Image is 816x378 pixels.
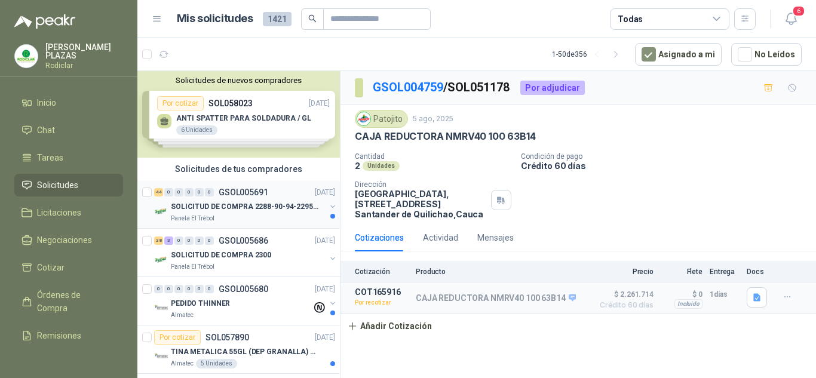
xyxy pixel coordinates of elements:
a: 0 0 0 0 0 0 GSOL005680[DATE] Company LogoPEDIDO THINNERAlmatec [154,282,338,320]
div: 44 [154,188,163,196]
div: 38 [154,236,163,245]
span: Crédito 60 días [594,302,654,309]
div: Actividad [423,231,458,244]
p: GSOL005691 [219,188,268,196]
div: 0 [174,236,183,245]
button: No Leídos [731,43,802,66]
a: Cotizar [14,256,123,279]
p: Almatec [171,311,194,320]
p: COT165916 [355,287,409,297]
div: 0 [164,188,173,196]
p: 2 [355,161,360,171]
p: [DATE] [315,284,335,295]
div: 3 [164,236,173,245]
span: $ 2.261.714 [594,287,654,302]
div: Solicitudes de tus compradores [137,158,340,180]
p: [DATE] [315,235,335,247]
p: Crédito 60 días [521,161,811,171]
p: SOL057890 [205,333,249,342]
p: SOLICITUD DE COMPRA 2300 [171,250,271,261]
p: $ 0 [661,287,703,302]
p: Cotización [355,268,409,276]
p: 5 ago, 2025 [413,113,453,125]
div: 0 [154,285,163,293]
p: 1 días [710,287,740,302]
button: Solicitudes de nuevos compradores [142,76,335,85]
div: 0 [205,285,214,293]
div: 0 [174,188,183,196]
a: 44 0 0 0 0 0 GSOL005691[DATE] Company LogoSOLICITUD DE COMPRA 2288-90-94-2295-96-2301-02-04Panela... [154,185,338,223]
div: 0 [195,236,204,245]
span: Tareas [37,151,63,164]
a: Negociaciones [14,229,123,251]
div: Por adjudicar [520,81,585,95]
div: Patojito [355,110,408,128]
div: Solicitudes de nuevos compradoresPor cotizarSOL058023[DATE] ANTI SPATTER PARA SOLDADURA / GL6 Uni... [137,71,340,158]
p: [DATE] [315,332,335,343]
span: Chat [37,124,55,137]
a: Chat [14,119,123,142]
p: Precio [594,268,654,276]
p: GSOL005686 [219,236,268,245]
div: Unidades [363,161,400,171]
p: Panela El Trébol [171,214,214,223]
a: Licitaciones [14,201,123,224]
span: Inicio [37,96,56,109]
span: Cotizar [37,261,65,274]
div: Mensajes [477,231,514,244]
img: Company Logo [15,45,38,67]
p: Condición de pago [521,152,811,161]
a: Órdenes de Compra [14,284,123,319]
span: Órdenes de Compra [37,288,112,315]
p: Entrega [710,268,740,276]
p: Por recotizar [355,297,409,309]
span: Negociaciones [37,233,92,247]
div: 0 [195,285,204,293]
p: Rodiclar [45,62,123,69]
span: 6 [792,5,805,17]
div: 1 - 50 de 356 [552,45,625,64]
a: Remisiones [14,324,123,347]
p: GSOL005680 [219,285,268,293]
a: 38 3 0 0 0 0 GSOL005686[DATE] Company LogoSOLICITUD DE COMPRA 2300Panela El Trébol [154,233,338,272]
p: [PERSON_NAME] PLAZAS [45,43,123,60]
button: Añadir Cotización [340,314,438,338]
p: SOLICITUD DE COMPRA 2288-90-94-2295-96-2301-02-04 [171,201,320,213]
p: Docs [747,268,771,276]
p: Producto [416,268,587,276]
p: TINA METALICA 55GL (DEP GRANALLA) CON TAPA [171,346,320,358]
div: Cotizaciones [355,231,404,244]
img: Company Logo [357,112,370,125]
div: 0 [174,285,183,293]
div: Por cotizar [154,330,201,345]
span: 1421 [263,12,292,26]
img: Company Logo [154,301,168,315]
a: Inicio [14,91,123,114]
span: Remisiones [37,329,81,342]
span: Solicitudes [37,179,78,192]
button: 6 [780,8,802,30]
img: Company Logo [154,253,168,267]
a: Tareas [14,146,123,169]
p: / SOL051178 [373,78,511,97]
div: 0 [195,188,204,196]
p: PEDIDO THINNER [171,298,230,309]
div: 0 [205,236,214,245]
p: [GEOGRAPHIC_DATA], [STREET_ADDRESS] Santander de Quilichao , Cauca [355,189,486,219]
p: Panela El Trébol [171,262,214,272]
img: Company Logo [154,204,168,219]
p: [DATE] [315,187,335,198]
div: 0 [185,236,194,245]
p: Cantidad [355,152,511,161]
span: search [308,14,317,23]
img: Logo peakr [14,14,75,29]
div: 0 [205,188,214,196]
p: Almatec [171,359,194,368]
img: Company Logo [154,349,168,364]
a: GSOL004759 [373,80,443,94]
button: Asignado a mi [635,43,722,66]
div: 0 [185,188,194,196]
div: Todas [618,13,643,26]
p: Dirección [355,180,486,189]
p: CAJA REDUCTORA NMRV40 100 63B14 [355,130,535,143]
